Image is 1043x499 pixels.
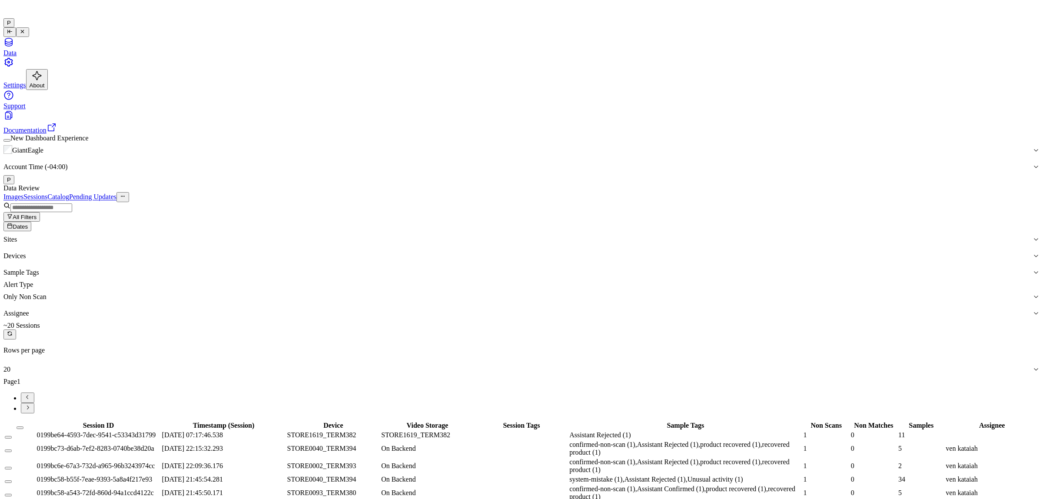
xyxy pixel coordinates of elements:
[16,27,29,37] button: Toggle Navigation
[804,489,807,496] span: 1
[3,184,1040,192] div: Data Review
[569,441,637,448] span: confirmed-non-scan (1) ,
[21,403,34,413] button: Go to next page
[5,480,12,483] button: Select row
[688,476,743,483] span: Unusual activity (1)
[475,421,568,430] th: Session Tags
[37,489,154,496] span: 0199bc58-a543-72fd-860d-94a1ccd4122c
[37,445,154,452] span: 0199bc73-d6ab-7ef2-8283-0740be38d20a
[569,458,637,466] span: confirmed-non-scan (1) ,
[569,431,631,439] span: Assistant Rejected (1)
[898,445,902,452] span: 5
[569,421,802,430] th: Sample Tags
[162,445,223,452] span: [DATE] 22:15:32.293
[3,90,1040,110] a: Support
[851,476,854,483] span: 0
[3,110,1040,134] a: Documentation
[637,441,700,448] span: Assistant Rejected (1) ,
[3,57,1040,89] a: Settings
[569,458,789,473] span: recovered product (1)
[7,176,11,183] span: P
[804,476,807,483] span: 1
[946,462,977,469] span: ven kataiah
[637,458,700,466] span: Assistant Rejected (1) ,
[946,445,977,452] span: ven kataiah
[287,476,380,483] div: STORE0040_TERM394
[804,445,807,452] span: 1
[851,462,854,469] span: 0
[3,222,31,231] button: Dates
[945,421,1039,430] th: Assignee
[69,193,116,201] a: Pending Updates
[26,69,48,90] button: About
[898,421,944,430] th: Samples
[3,27,16,37] button: Toggle Navigation
[3,212,40,222] button: All Filters
[162,476,223,483] span: [DATE] 21:45:54.281
[898,462,902,469] span: 2
[851,489,854,496] span: 0
[569,485,637,492] span: confirmed-non-scan (1) ,
[3,322,40,329] span: ~20 Sessions
[37,421,161,430] th: Session ID
[3,18,14,27] button: P
[946,476,977,483] span: ven kataiah
[17,426,23,429] button: Select all
[803,421,850,430] th: Non Scans
[381,462,474,470] div: On Backend
[700,441,762,448] span: product recovered (1) ,
[624,476,687,483] span: Assistant Rejected (1) ,
[162,462,223,469] span: [DATE] 22:09:36.176
[898,476,905,483] span: 34
[287,462,380,470] div: STORE0002_TERM393
[700,458,762,466] span: product recovered (1) ,
[5,467,12,469] button: Select row
[5,449,12,452] button: Select row
[162,489,223,496] span: [DATE] 21:45:50.171
[850,421,897,430] th: Non Matches
[37,431,156,439] span: 0199be64-4593-7dec-9541-c53343d31799
[804,431,807,439] span: 1
[381,476,474,483] div: On Backend
[3,393,1040,413] nav: pagination
[569,441,789,456] span: recovered product (1)
[37,476,153,483] span: 0199bc58-b55f-7eae-9393-5a8a4f217e93
[287,445,380,452] div: STORE0040_TERM394
[162,421,286,430] th: Timestamp (Session)
[381,421,474,430] th: Video Storage
[706,485,768,492] span: product recovered (1) ,
[3,37,1040,57] a: Data
[47,193,69,201] a: Catalog
[5,436,12,439] button: Select row
[3,346,1040,354] p: Rows per page
[898,489,902,496] span: 5
[851,431,854,439] span: 0
[3,134,1040,142] div: New Dashboard Experience
[851,445,854,452] span: 0
[162,431,223,439] span: [DATE] 07:17:46.538
[946,489,977,496] span: ven kataiah
[21,393,34,403] button: Go to previous page
[37,462,155,469] span: 0199bc6e-67a3-732d-a965-96b3243974cc
[381,489,474,497] div: On Backend
[637,485,706,492] span: Assistant Confirmed (1) ,
[3,175,14,184] button: P
[287,489,380,497] div: STORE0093_TERM380
[898,431,905,439] span: 11
[287,421,380,430] th: Device
[3,193,23,201] a: Images
[23,193,47,201] a: Sessions
[3,378,17,385] span: Page
[13,223,28,230] span: Dates
[804,462,807,469] span: 1
[17,378,20,385] span: 1
[7,20,11,26] span: P
[381,445,474,452] div: On Backend
[569,476,624,483] span: system-mistake (1) ,
[381,431,474,439] div: STORE1619_TERM382
[5,494,12,496] button: Select row
[287,431,380,439] div: STORE1619_TERM382
[3,281,33,288] label: Alert Type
